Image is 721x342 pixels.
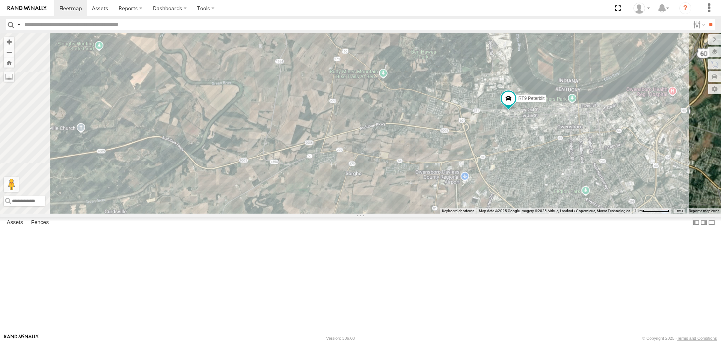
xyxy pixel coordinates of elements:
label: Fences [27,218,53,228]
label: Hide Summary Table [708,217,715,228]
label: Map Settings [708,84,721,94]
button: Zoom in [4,37,14,47]
a: Report a map error [689,209,719,213]
label: Search Query [16,19,22,30]
div: © Copyright 2025 - [642,336,717,340]
button: Map Scale: 1 km per 66 pixels [632,208,671,214]
div: Version: 306.00 [326,336,355,340]
label: Dock Summary Table to the Right [700,217,707,228]
img: rand-logo.svg [8,6,47,11]
a: Visit our Website [4,334,39,342]
a: Terms and Conditions [677,336,717,340]
a: Terms (opens in new tab) [675,209,683,212]
label: Search Filter Options [690,19,706,30]
span: 1 km [635,209,643,213]
label: Measure [4,71,14,82]
span: RT9 Peterbilt [518,96,545,101]
button: Keyboard shortcuts [442,208,474,214]
span: Map data ©2025 Google Imagery ©2025 Airbus, Landsat / Copernicus, Maxar Technologies [479,209,630,213]
i: ? [679,2,691,14]
button: Zoom Home [4,57,14,68]
div: Nathan Stone [631,3,653,14]
button: Zoom out [4,47,14,57]
label: Assets [3,218,27,228]
button: Drag Pegman onto the map to open Street View [4,177,19,192]
label: Dock Summary Table to the Left [692,217,700,228]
